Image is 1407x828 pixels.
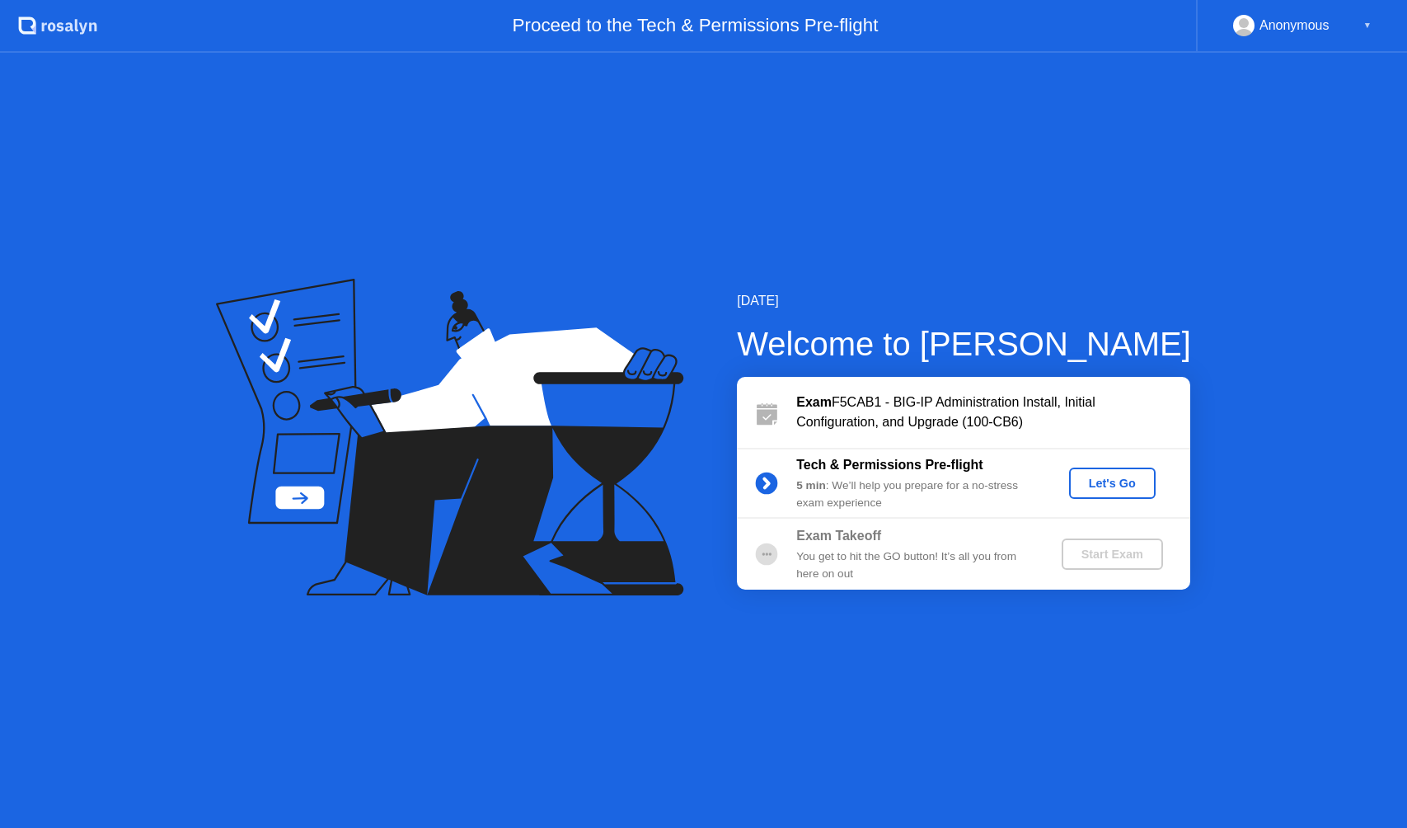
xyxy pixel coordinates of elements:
b: 5 min [796,479,826,492]
b: Exam [796,395,832,409]
div: ▼ [1363,15,1372,36]
div: [DATE] [737,291,1191,311]
div: You get to hit the GO button! It’s all you from here on out [796,548,1034,582]
button: Let's Go [1069,468,1156,499]
div: Let's Go [1076,477,1149,490]
div: : We’ll help you prepare for a no-stress exam experience [796,478,1034,511]
div: Anonymous [1259,15,1330,36]
b: Tech & Permissions Pre-flight [796,458,983,472]
button: Start Exam [1062,539,1163,570]
div: Start Exam [1068,548,1156,561]
div: F5CAB1 - BIG-IP Administration Install, Initial Configuration, and Upgrade (100-CB6) [796,393,1190,432]
div: Welcome to [PERSON_NAME] [737,319,1191,369]
b: Exam Takeoff [796,529,881,543]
